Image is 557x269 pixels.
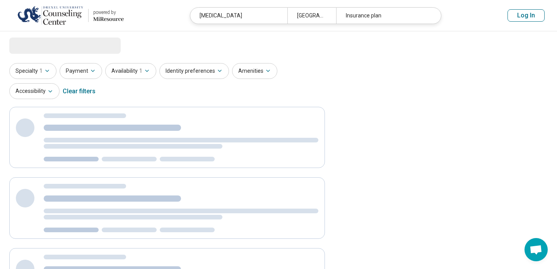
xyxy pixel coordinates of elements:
button: Payment [60,63,102,79]
button: Identity preferences [159,63,229,79]
div: Open chat [525,238,548,261]
div: Insurance plan [336,8,433,24]
button: Amenities [232,63,277,79]
span: 1 [139,67,142,75]
div: [MEDICAL_DATA] [190,8,287,24]
button: Availability1 [105,63,156,79]
div: Clear filters [63,82,96,101]
button: Specialty1 [9,63,56,79]
span: Loading... [9,38,74,53]
div: [GEOGRAPHIC_DATA], [GEOGRAPHIC_DATA] [287,8,336,24]
button: Log In [507,9,545,22]
img: Drexel University [17,6,84,25]
a: Drexel Universitypowered by [12,6,124,25]
div: powered by [93,9,124,16]
span: 1 [39,67,43,75]
button: Accessibility [9,83,60,99]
